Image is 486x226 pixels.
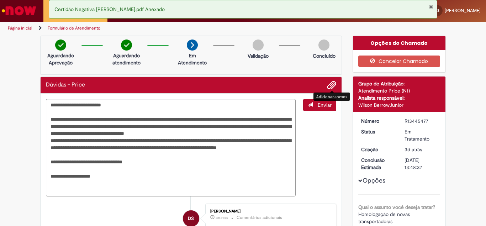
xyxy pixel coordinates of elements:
time: 27/08/2025 16:59:18 [216,216,228,220]
p: Concluído [313,52,336,59]
div: Wilson BerrowJunior [358,101,440,109]
button: Enviar [303,99,336,111]
img: check-circle-green.png [121,40,132,51]
small: Comentários adicionais [237,215,282,221]
span: 3d atrás [405,146,422,153]
div: [DATE] 13:48:37 [405,157,438,171]
div: Opções do Chamado [353,36,446,50]
p: Aguardando atendimento [109,52,144,66]
a: Formulário de Atendimento [48,25,100,31]
p: Aguardando Aprovação [43,52,78,66]
div: Analista responsável: [358,94,440,101]
span: 3m atrás [216,216,228,220]
div: [PERSON_NAME] [210,209,329,214]
button: Cancelar Chamado [358,56,440,67]
textarea: Digite sua mensagem aqui... [46,99,296,196]
dt: Número [356,117,400,125]
img: img-circle-grey.png [318,40,329,51]
div: 25/08/2025 16:37:21 [405,146,438,153]
span: Homologação de novas transportadoras [358,211,411,225]
img: ServiceNow [1,4,37,18]
dt: Conclusão Estimada [356,157,400,171]
h2: Dúvidas - Price Histórico de tíquete [46,82,85,88]
div: R13445477 [405,117,438,125]
b: Qual o assunto você deseja tratar? [358,204,435,210]
span: [PERSON_NAME] [445,7,481,14]
div: Grupo de Atribuição: [358,80,440,87]
button: Adicionar anexos [327,80,336,90]
time: 25/08/2025 16:37:21 [405,146,422,153]
span: Enviar [318,102,332,108]
p: Em Atendimento [175,52,210,66]
p: Validação [248,52,269,59]
ul: Trilhas de página [5,22,319,35]
a: Página inicial [8,25,32,31]
img: check-circle-green.png [55,40,66,51]
dt: Status [356,128,400,135]
div: Adicionar anexos [313,93,350,101]
span: Certidão Negativa [PERSON_NAME].pdf Anexado [54,6,165,12]
div: Atendimento Price (N1) [358,87,440,94]
div: Em Tratamento [405,128,438,142]
img: img-circle-grey.png [253,40,264,51]
button: Fechar Notificação [429,4,433,10]
dt: Criação [356,146,400,153]
img: arrow-next.png [187,40,198,51]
